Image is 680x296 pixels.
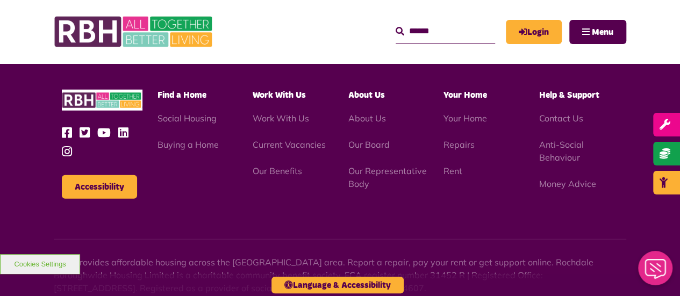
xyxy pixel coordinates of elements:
p: RBH provides affordable housing across the [GEOGRAPHIC_DATA] area. Report a repair, pay your rent... [54,256,626,294]
button: Accessibility [62,175,137,199]
span: Your Home [443,91,487,99]
img: RBH [62,90,142,111]
span: Menu [592,28,613,37]
a: Our Representative Body [348,165,427,189]
input: Search [396,20,495,43]
a: Current Vacancies [253,139,326,150]
a: Our Benefits [253,165,302,176]
span: Work With Us [253,91,306,99]
a: Your Home [443,113,487,124]
span: Find a Home [158,91,206,99]
img: RBH [54,11,215,53]
a: Our Board [348,139,390,150]
span: About Us [348,91,385,99]
button: Navigation [569,20,626,44]
a: Contact Us [539,113,583,124]
a: Repairs [443,139,475,150]
a: Money Advice [539,178,596,189]
a: Buying a Home [158,139,219,150]
a: Social Housing - open in a new tab [158,113,217,124]
a: MyRBH [506,20,562,44]
span: Help & Support [539,91,599,99]
iframe: Netcall Web Assistant for live chat [632,248,680,296]
a: Work With Us [253,113,309,124]
button: Language & Accessibility [271,277,404,293]
a: About Us [348,113,386,124]
a: Rent [443,165,462,176]
a: Anti-Social Behaviour [539,139,584,163]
